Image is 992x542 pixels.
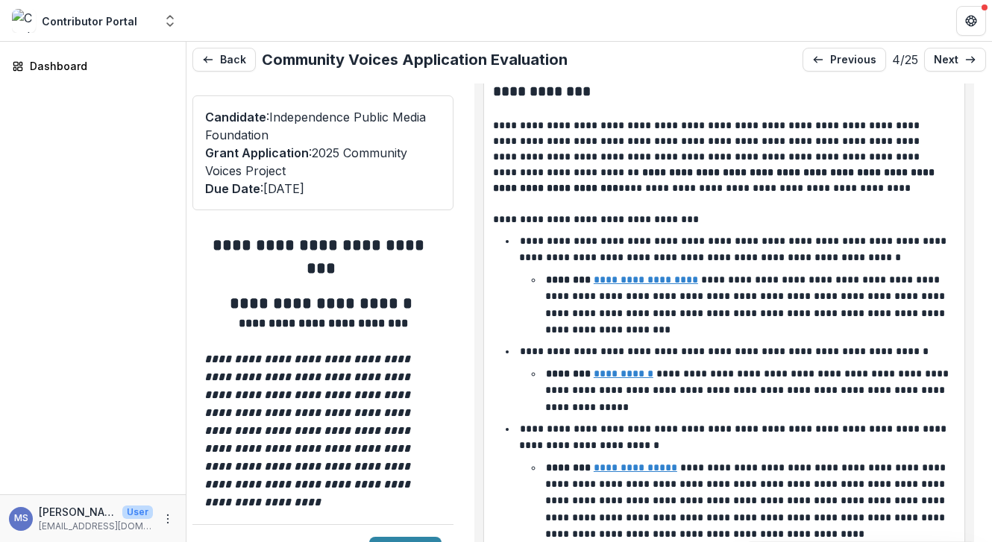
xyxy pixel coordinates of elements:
button: Back [192,48,256,72]
p: [PERSON_NAME] [39,504,116,520]
p: : 2025 Community Voices Project [205,144,441,180]
button: Open entity switcher [160,6,180,36]
p: : [DATE] [205,180,441,198]
h2: Community Voices Application Evaluation [262,51,568,69]
p: : Independence Public Media Foundation [205,108,441,144]
img: Contributor Portal [12,9,36,33]
p: [EMAIL_ADDRESS][DOMAIN_NAME] [39,520,153,533]
span: Grant Application [205,145,309,160]
span: Candidate [205,110,266,125]
div: Dashboard [30,58,168,74]
a: previous [803,48,886,72]
button: More [159,510,177,528]
div: Contributor Portal [42,13,137,29]
p: previous [830,54,876,66]
a: next [924,48,986,72]
span: Due Date [205,181,260,196]
p: User [122,505,153,519]
div: Melissa Beatriz Skolnick [14,514,28,523]
button: Get Help [956,6,986,36]
a: Dashboard [6,54,180,78]
p: next [934,54,958,66]
p: 4 / 25 [892,51,918,69]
